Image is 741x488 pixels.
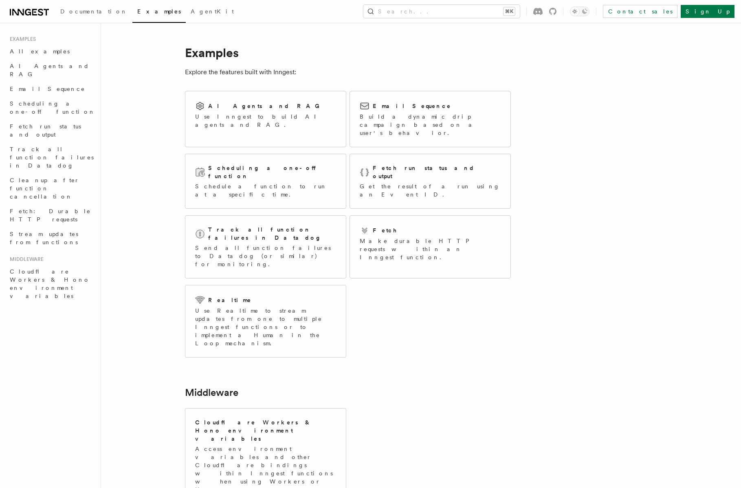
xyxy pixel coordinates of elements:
[10,86,85,92] span: Email Sequence
[195,418,336,443] h2: Cloudflare Workers & Hono environment variables
[603,5,677,18] a: Contact sales
[7,264,96,303] a: Cloudflare Workers & Hono environment variables
[7,44,96,59] a: All examples
[185,45,511,60] h1: Examples
[360,113,501,137] p: Build a dynamic drip campaign based on a user's behavior.
[10,208,91,223] span: Fetch: Durable HTTP requests
[10,177,79,200] span: Cleanup after function cancellation
[504,7,515,15] kbd: ⌘K
[195,182,336,199] p: Schedule a function to run at a specific time.
[7,82,96,96] a: Email Sequence
[186,2,239,22] a: AgentKit
[195,244,336,268] p: Send all function failures to Datadog (or similar) for monitoring.
[10,63,89,77] span: AI Agents and RAG
[7,227,96,250] a: Stream updates from functions
[10,100,95,115] span: Scheduling a one-off function
[208,225,336,242] h2: Track all function failures in Datadog
[373,164,501,180] h2: Fetch run status and output
[208,164,336,180] h2: Scheduling a one-off function
[350,215,511,278] a: FetchMake durable HTTP requests within an Inngest function.
[7,59,96,82] a: AI Agents and RAG
[185,91,346,147] a: AI Agents and RAGUse Inngest to build AI agents and RAG.
[7,36,36,42] span: Examples
[195,307,336,347] p: Use Realtime to stream updates from one to multiple Inngest functions or to implement a Human in ...
[10,146,94,169] span: Track all function failures in Datadog
[7,173,96,204] a: Cleanup after function cancellation
[360,182,501,199] p: Get the result of a run using an Event ID.
[185,285,346,358] a: RealtimeUse Realtime to stream updates from one to multiple Inngest functions or to implement a H...
[132,2,186,23] a: Examples
[208,102,324,110] h2: AI Agents and RAG
[360,237,501,261] p: Make durable HTTP requests within an Inngest function.
[350,91,511,147] a: Email SequenceBuild a dynamic drip campaign based on a user's behavior.
[185,154,346,209] a: Scheduling a one-off functionSchedule a function to run at a specific time.
[7,96,96,119] a: Scheduling a one-off function
[373,226,398,234] h2: Fetch
[10,268,90,299] span: Cloudflare Workers & Hono environment variables
[60,8,128,15] span: Documentation
[350,154,511,209] a: Fetch run status and outputGet the result of a run using an Event ID.
[195,113,336,129] p: Use Inngest to build AI agents and RAG.
[208,296,252,304] h2: Realtime
[191,8,234,15] span: AgentKit
[7,256,44,263] span: Middleware
[10,123,81,138] span: Fetch run status and output
[10,231,78,245] span: Stream updates from functions
[185,387,238,398] a: Middleware
[10,48,70,55] span: All examples
[185,215,346,278] a: Track all function failures in DatadogSend all function failures to Datadog (or similar) for moni...
[185,66,511,78] p: Explore the features built with Inngest:
[373,102,451,110] h2: Email Sequence
[55,2,132,22] a: Documentation
[7,204,96,227] a: Fetch: Durable HTTP requests
[7,142,96,173] a: Track all function failures in Datadog
[570,7,589,16] button: Toggle dark mode
[681,5,734,18] a: Sign Up
[137,8,181,15] span: Examples
[363,5,520,18] button: Search...⌘K
[7,119,96,142] a: Fetch run status and output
